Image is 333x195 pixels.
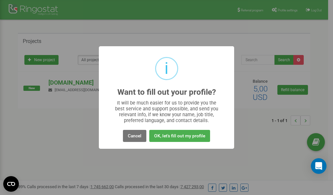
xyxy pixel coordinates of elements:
button: Open CMP widget [3,176,19,192]
button: OK, let's fill out my profile [149,130,210,142]
div: i [165,58,168,79]
button: Cancel [123,130,146,142]
h2: Want to fill out your profile? [117,88,216,97]
div: It will be much easier for us to provide you the best service and support possible, and send you ... [112,100,221,123]
div: Open Intercom Messenger [311,158,326,174]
